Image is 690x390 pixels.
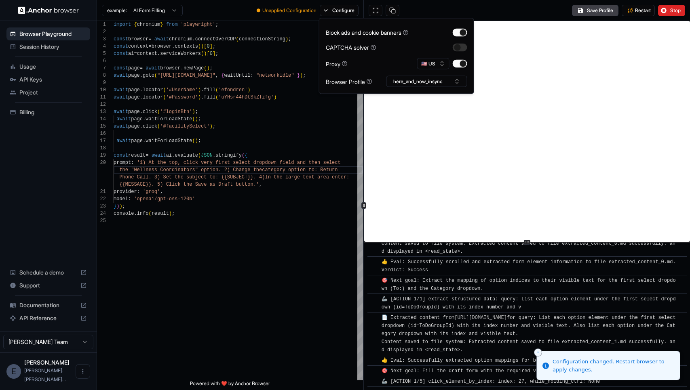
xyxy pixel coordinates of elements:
span: . [134,211,137,216]
span: page [128,124,140,129]
span: 🎯 Next goal: Fill the draft form with the required values and save as draft. [382,368,606,374]
div: 8 [97,72,106,79]
button: Configure [320,5,359,16]
button: here_and_now_insync [386,76,467,87]
span: info [137,211,149,216]
span: . [201,94,204,100]
span: ield and then select [283,160,341,166]
span: ) [207,65,210,71]
span: evaluate [175,153,198,158]
span: page [128,73,140,78]
span: const [114,51,128,57]
span: ​ [371,277,376,285]
div: 20 [97,159,106,166]
div: API Reference [6,312,90,325]
span: ; [195,109,198,115]
span: ​ [371,295,376,303]
span: ; [215,51,218,57]
div: 10 [97,86,106,94]
span: {{MESSAGE}}. 5) Click the Save as Draft button.' [119,182,259,187]
span: from [166,22,178,27]
span: ) [198,94,201,100]
div: API Keys [6,73,90,86]
button: Open in full screen [369,5,382,16]
span: context [128,44,148,49]
span: . [157,51,160,57]
span: ) [201,44,204,49]
span: = [146,153,148,158]
span: const [114,36,128,42]
span: ; [172,211,175,216]
img: Anchor Logo [18,6,79,14]
span: page [128,87,140,93]
span: contexts [175,44,198,49]
span: ) [204,51,207,57]
span: eric.n.fondren@gmail.com [24,367,66,382]
span: ​ [371,377,376,386]
span: connectOverCDP [195,36,236,42]
div: 17 [97,137,106,145]
div: 24 [97,210,106,217]
span: Eric Fondren [24,359,70,366]
div: 12 [97,101,106,108]
span: 🦾 [ACTION 1/5] click_element_by_index: index: 27, while_holding_ctrl: None [382,379,600,384]
span: . [172,153,175,158]
span: ] [210,44,213,49]
span: ) [192,109,195,115]
span: = [140,65,143,71]
span: ; [122,203,125,209]
span: = [148,44,151,49]
span: . [143,116,146,122]
span: , [160,189,163,195]
span: Stop [670,7,682,14]
span: } [297,73,300,78]
div: Browser Profile [326,77,372,86]
div: 7 [97,65,106,72]
span: ( [204,65,207,71]
div: 4 [97,43,106,50]
span: waitUntil [224,73,251,78]
span: const [114,153,128,158]
span: "[URL][DOMAIN_NAME]" [157,73,215,78]
span: 🎯 Next goal: Extract the mapping of option indices to their visible text for the first select dro... [382,278,676,291]
span: ​ [371,258,376,266]
button: 🇺🇸 US [417,58,449,69]
div: E [6,364,21,379]
span: page [128,94,140,100]
div: Browser Playground [6,27,90,40]
span: import [114,22,131,27]
span: . [140,109,143,115]
span: locator [143,87,163,93]
span: 👍 Eval: Successfully scrolled and extracted form element information to file extracted_content_0.... [382,259,679,273]
span: 'groq' [143,189,160,195]
span: '1) At the top, click very first select dropdown f [137,160,283,166]
button: Copy session ID [386,5,399,16]
div: Usage [6,60,90,73]
div: 2 [97,28,106,36]
span: '#facilitySelect' [160,124,209,129]
span: '#loginBtn' [160,109,192,115]
span: waitForLoadState [146,138,192,144]
span: the "Wellness Coordinators" option. 2) Change the [119,167,262,173]
span: 'openai/gpt-oss-120b' [134,196,195,202]
span: ​ [371,314,376,322]
span: Documentation [19,301,77,309]
div: 5 [97,50,106,57]
span: Support [19,281,77,289]
button: Save Profile [572,5,618,16]
span: await [116,116,131,122]
span: Unapplied Configuration [262,7,317,14]
span: ● [256,7,261,14]
span: page [128,65,140,71]
span: Usage [19,63,87,71]
span: await [154,36,169,42]
div: 1 [97,21,106,28]
span: ( [148,211,151,216]
span: [ [207,51,209,57]
span: 'uYHsr44hDtSkZTzfg' [218,94,274,100]
span: await [152,153,166,158]
span: , [215,73,218,78]
span: const [114,65,128,71]
span: } [160,22,163,27]
span: console [114,211,134,216]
